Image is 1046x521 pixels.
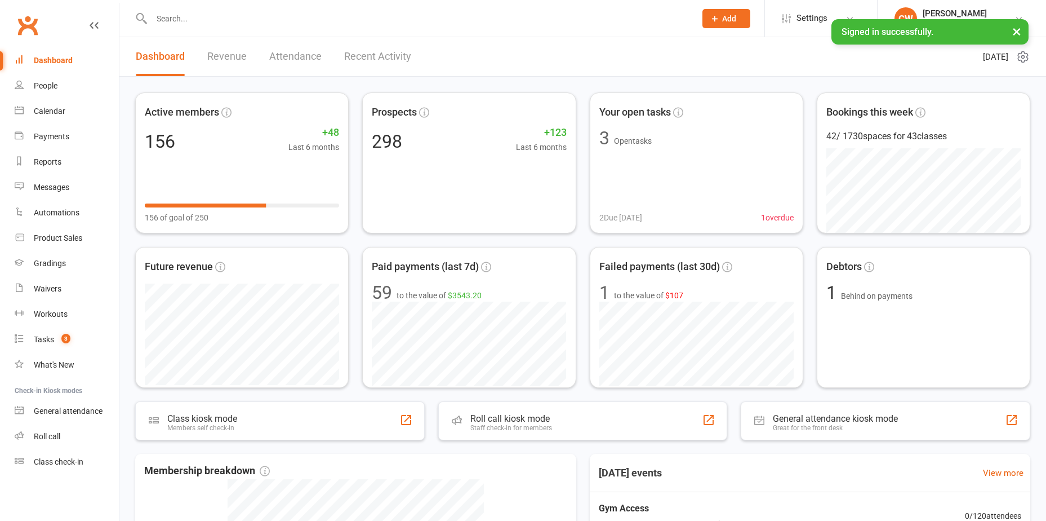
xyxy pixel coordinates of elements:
a: Workouts [15,302,119,327]
div: General attendance [34,407,103,416]
a: Gradings [15,251,119,276]
span: [DATE] [983,50,1008,64]
div: 156 [145,133,175,151]
div: 42 / 1730 spaces for 43 classes [826,129,1021,144]
a: Clubworx [14,11,42,39]
span: 1 overdue [761,211,794,224]
span: Prospects [372,104,417,121]
div: Product Sales [34,233,82,242]
div: Class kiosk mode [167,413,237,424]
a: Revenue [207,37,247,76]
div: Tasks [34,335,54,344]
a: Dashboard [15,48,119,73]
div: Workouts [34,310,68,319]
span: 2 Due [DATE] [599,211,642,224]
a: Calendar [15,99,119,124]
span: Your open tasks [599,104,671,121]
button: Add [702,9,750,28]
span: Gym Access [599,501,742,516]
div: Payments [34,132,69,141]
div: Calendar [34,107,65,116]
span: $3543.20 [448,291,482,300]
a: Reports [15,149,119,175]
div: Automations [34,208,79,217]
input: Search... [148,11,688,27]
a: Class kiosk mode [15,449,119,475]
div: People [34,81,57,90]
div: 3 [599,129,609,147]
span: Debtors [826,259,862,275]
div: Messages [34,183,69,192]
a: View more [983,466,1023,480]
div: [PERSON_NAME] [923,8,987,19]
div: Members self check-in [167,424,237,432]
button: × [1007,19,1027,43]
a: Product Sales [15,226,119,251]
span: Last 6 months [516,141,567,153]
span: 156 of goal of 250 [145,211,208,224]
div: Reports [34,157,61,166]
div: Gradings [34,259,66,268]
span: Add [722,14,736,23]
div: CW [894,7,917,30]
span: Future revenue [145,259,213,275]
a: Attendance [269,37,322,76]
span: 1 [826,282,841,303]
div: Dashboard [34,56,73,65]
span: Paid payments (last 7d) [372,259,479,275]
span: Behind on payments [841,292,913,301]
div: Roll call [34,432,60,441]
a: Recent Activity [344,37,411,76]
div: Class check-in [34,457,83,466]
span: Membership breakdown [144,463,270,479]
h3: [DATE] events [590,463,671,483]
a: Automations [15,200,119,226]
span: $107 [665,291,683,300]
span: +123 [516,125,567,141]
a: Payments [15,124,119,149]
span: Failed payments (last 30d) [599,259,720,275]
span: Bookings this week [826,104,913,121]
div: 298 [372,133,402,151]
span: Open tasks [614,136,652,145]
a: Dashboard [136,37,185,76]
a: People [15,73,119,99]
a: What's New [15,352,119,378]
span: +48 [288,125,339,141]
span: to the value of [397,289,482,302]
a: Waivers [15,276,119,302]
div: General attendance kiosk mode [773,413,898,424]
a: Messages [15,175,119,200]
span: Active members [145,104,219,121]
div: Great for the front desk [773,424,898,432]
a: Tasks 3 [15,327,119,352]
div: Story Martial Arts [923,19,987,29]
div: 59 [372,284,392,302]
span: Signed in successfully. [842,27,933,37]
a: Roll call [15,424,119,449]
span: to the value of [614,289,683,302]
div: Roll call kiosk mode [470,413,552,424]
div: Waivers [34,284,61,293]
div: 1 [599,284,609,302]
span: 3 [61,334,70,343]
div: What's New [34,360,74,369]
a: General attendance kiosk mode [15,399,119,424]
span: Last 6 months [288,141,339,153]
div: Staff check-in for members [470,424,552,432]
span: Settings [796,6,827,31]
